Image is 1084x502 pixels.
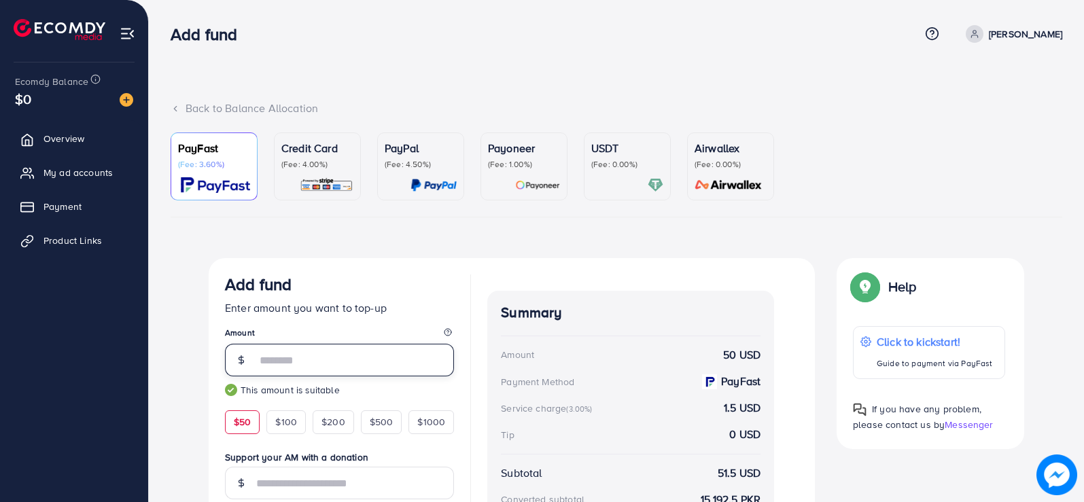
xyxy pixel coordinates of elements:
span: $200 [321,415,345,429]
img: payment [702,374,717,389]
img: card [181,177,250,193]
div: Tip [501,428,514,442]
span: $50 [234,415,251,429]
img: card [648,177,663,193]
img: card [515,177,560,193]
a: Payment [10,193,138,220]
img: menu [120,26,135,41]
h4: Summary [501,304,760,321]
img: guide [225,384,237,396]
img: image [120,93,133,107]
span: $100 [275,415,297,429]
p: (Fee: 4.00%) [281,159,353,170]
div: Payment Method [501,375,574,389]
strong: 1.5 USD [724,400,760,416]
a: My ad accounts [10,159,138,186]
p: PayFast [178,140,250,156]
p: Credit Card [281,140,353,156]
span: $0 [15,89,31,109]
a: Product Links [10,227,138,254]
span: Ecomdy Balance [15,75,88,88]
span: Overview [43,132,84,145]
label: Support your AM with a donation [225,450,454,464]
img: card [300,177,353,193]
p: Payoneer [488,140,560,156]
p: (Fee: 3.60%) [178,159,250,170]
div: Back to Balance Allocation [171,101,1062,116]
span: My ad accounts [43,166,113,179]
img: image [1036,454,1077,495]
p: (Fee: 0.00%) [695,159,767,170]
small: (3.00%) [566,404,592,414]
span: Messenger [945,418,993,431]
img: Popup guide [853,403,867,416]
img: card [690,177,767,193]
small: This amount is suitable [225,383,454,397]
span: If you have any problem, please contact us by [853,402,981,431]
span: Product Links [43,234,102,247]
strong: 0 USD [729,427,760,442]
strong: PayFast [721,374,760,389]
legend: Amount [225,327,454,344]
img: card [410,177,457,193]
h3: Add fund [171,24,248,44]
span: Payment [43,200,82,213]
div: Amount [501,348,534,361]
p: [PERSON_NAME] [989,26,1062,42]
p: USDT [591,140,663,156]
p: Enter amount you want to top-up [225,300,454,316]
img: logo [14,19,105,40]
a: Overview [10,125,138,152]
img: Popup guide [853,274,877,299]
p: (Fee: 0.00%) [591,159,663,170]
div: Service charge [501,401,596,415]
p: Click to kickstart! [877,334,992,350]
h3: Add fund [225,274,292,294]
p: PayPal [385,140,457,156]
p: (Fee: 4.50%) [385,159,457,170]
p: Guide to payment via PayFast [877,355,992,372]
a: [PERSON_NAME] [960,25,1062,43]
span: $500 [370,415,394,429]
strong: 51.5 USD [718,465,760,481]
p: Help [888,279,917,295]
strong: 50 USD [723,347,760,363]
span: $1000 [417,415,445,429]
p: (Fee: 1.00%) [488,159,560,170]
p: Airwallex [695,140,767,156]
div: Subtotal [501,465,542,481]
